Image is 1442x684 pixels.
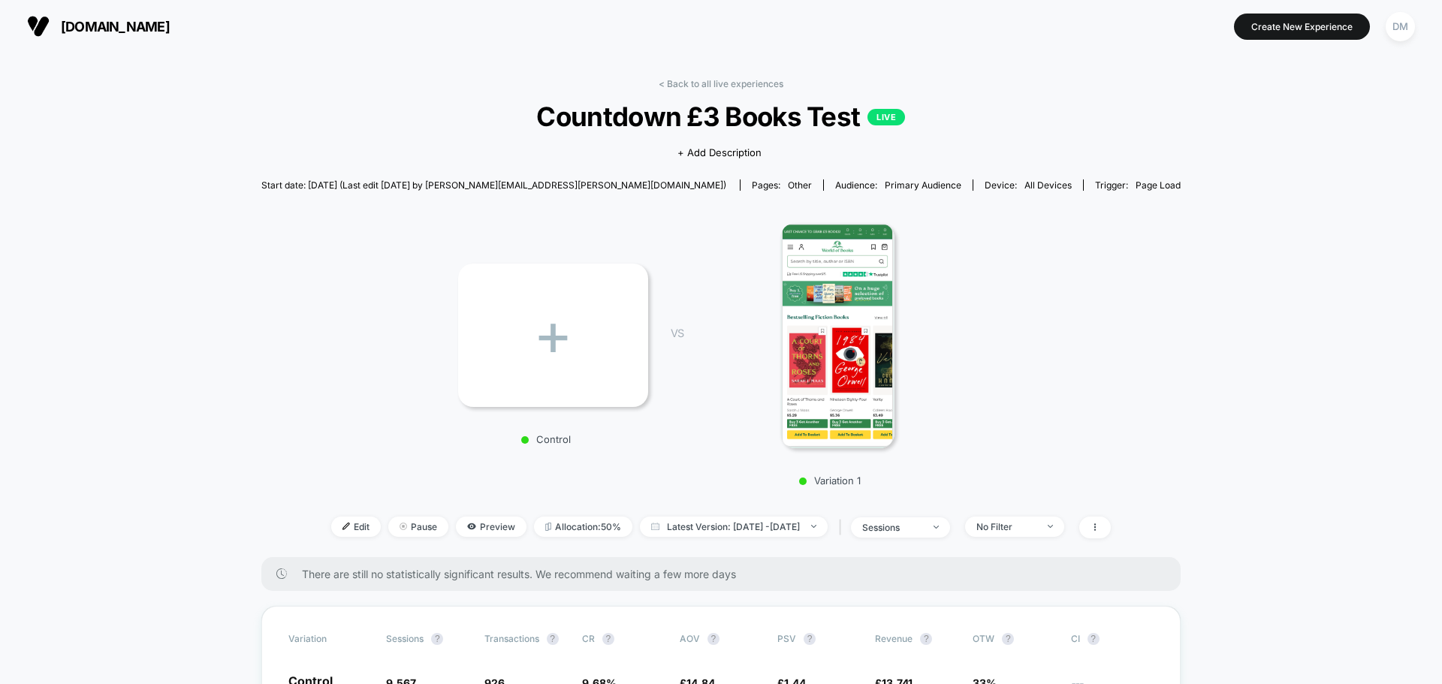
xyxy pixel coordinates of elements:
span: PSV [777,633,796,644]
button: [DOMAIN_NAME] [23,14,174,38]
a: < Back to all live experiences [659,78,783,89]
span: Countdown £3 Books Test [307,101,1134,132]
button: ? [547,633,559,645]
img: Visually logo [27,15,50,38]
div: Trigger: [1095,179,1181,191]
button: ? [1088,633,1100,645]
p: LIVE [867,109,905,125]
img: end [400,523,407,530]
span: AOV [680,633,700,644]
span: CR [582,633,595,644]
span: There are still no statistically significant results. We recommend waiting a few more days [302,568,1151,580]
span: + Add Description [677,146,762,161]
img: end [934,526,939,529]
button: ? [920,633,932,645]
div: Audience: [835,179,961,191]
img: rebalance [545,523,551,531]
span: Page Load [1136,179,1181,191]
span: VS [671,327,683,339]
p: Variation 1 [698,475,961,487]
button: ? [602,633,614,645]
span: Latest Version: [DATE] - [DATE] [640,517,828,537]
span: CI [1071,633,1154,645]
span: Device: [973,179,1083,191]
button: ? [707,633,719,645]
span: Revenue [875,633,913,644]
span: Sessions [386,633,424,644]
button: ? [804,633,816,645]
span: | [835,517,851,538]
button: ? [1002,633,1014,645]
div: DM [1386,12,1415,41]
span: Allocation: 50% [534,517,632,537]
p: Control [451,433,641,445]
button: ? [431,633,443,645]
span: Pause [388,517,448,537]
img: edit [342,523,350,530]
img: calendar [651,523,659,530]
div: Pages: [752,179,812,191]
div: + [458,264,648,407]
span: other [788,179,812,191]
span: Start date: [DATE] (Last edit [DATE] by [PERSON_NAME][EMAIL_ADDRESS][PERSON_NAME][DOMAIN_NAME]) [261,179,726,191]
span: Edit [331,517,381,537]
span: [DOMAIN_NAME] [61,19,170,35]
div: No Filter [976,521,1036,532]
span: all devices [1024,179,1072,191]
img: Variation 1 main [780,223,894,448]
img: end [811,525,816,528]
span: Primary Audience [885,179,961,191]
div: sessions [862,522,922,533]
button: DM [1381,11,1419,42]
img: end [1048,525,1053,528]
span: Variation [288,633,371,645]
span: OTW [973,633,1055,645]
span: Transactions [484,633,539,644]
span: Preview [456,517,526,537]
button: Create New Experience [1234,14,1370,40]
